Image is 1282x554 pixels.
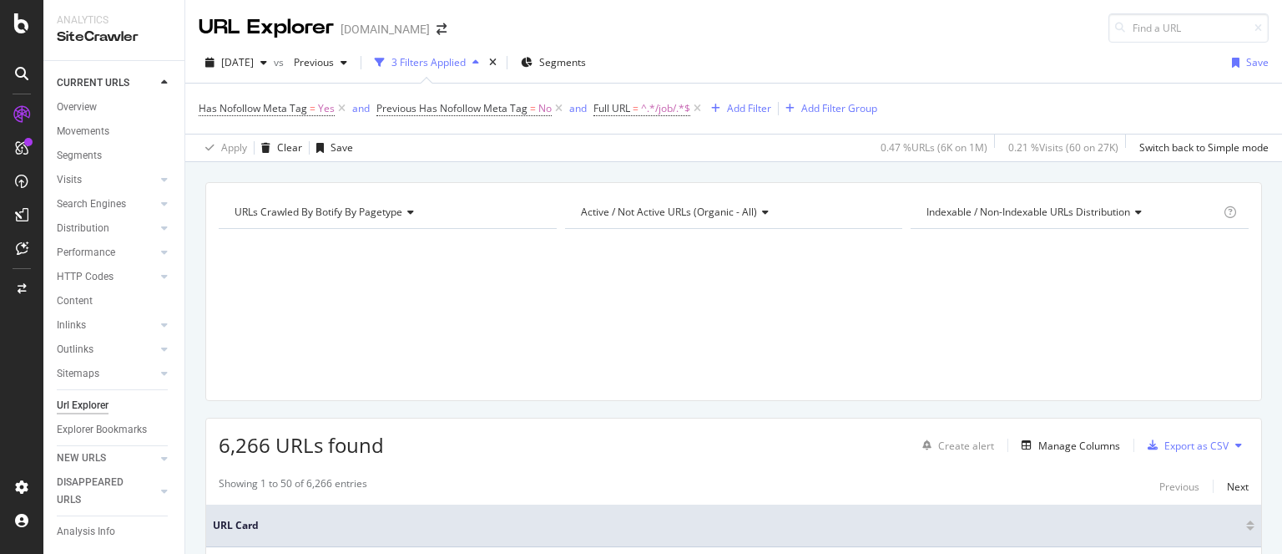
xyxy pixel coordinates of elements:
div: Manage Columns [1038,439,1120,453]
button: Previous [1159,476,1199,496]
span: = [310,101,315,115]
div: Url Explorer [57,397,109,414]
div: Apply [221,140,247,155]
span: vs [274,55,287,69]
div: 0.47 % URLs ( 6K on 1M ) [881,140,987,155]
a: Overview [57,99,173,116]
span: Segments [539,55,586,69]
button: Previous [287,49,354,76]
div: Overview [57,99,97,116]
div: Explorer Bookmarks [57,421,147,439]
button: Clear [255,135,302,161]
div: Create alert [938,439,994,453]
button: 3 Filters Applied [368,49,486,76]
span: URL Card [213,518,1242,533]
div: Add Filter [727,101,771,115]
span: 2025 Jul. 13th [221,55,254,69]
button: and [569,100,587,116]
span: Full URL [593,101,630,115]
div: [DOMAIN_NAME] [341,21,430,38]
a: Outlinks [57,341,156,358]
div: and [569,101,587,115]
span: No [538,97,552,120]
button: Add Filter [704,99,771,119]
div: Sitemaps [57,365,99,383]
h4: URLs Crawled By Botify By pagetype [231,199,542,226]
span: Previous Has Nofollow Meta Tag [376,101,527,115]
div: Movements [57,123,109,140]
a: Movements [57,123,173,140]
button: and [352,100,370,116]
span: = [530,101,536,115]
span: Previous [287,55,334,69]
div: Previous [1159,480,1199,494]
div: Inlinks [57,317,86,334]
div: Save [331,140,353,155]
span: Indexable / Non-Indexable URLs distribution [926,205,1130,219]
div: Outlinks [57,341,93,358]
button: Segments [514,49,593,76]
a: Distribution [57,220,156,237]
input: Find a URL [1108,13,1269,43]
span: ^.*/job/.*$ [641,97,690,120]
button: Next [1227,476,1249,496]
a: Visits [57,171,156,189]
a: Segments [57,147,173,165]
button: Add Filter Group [779,99,877,119]
h4: Indexable / Non-Indexable URLs Distribution [923,199,1220,226]
div: Distribution [57,220,109,237]
div: Save [1246,55,1269,69]
div: Analytics [57,13,171,28]
a: DISAPPEARED URLS [57,474,156,509]
div: 0.21 % Visits ( 60 on 27K ) [1008,140,1118,155]
div: DISAPPEARED URLS [57,474,141,509]
a: Search Engines [57,196,156,213]
button: Switch back to Simple mode [1133,135,1269,161]
a: Performance [57,244,156,262]
span: Active / Not Active URLs (organic - all) [581,205,757,219]
span: = [633,101,638,115]
button: Save [1225,49,1269,76]
button: [DATE] [199,49,274,76]
div: CURRENT URLS [57,74,129,92]
span: URLs Crawled By Botify By pagetype [235,205,402,219]
a: CURRENT URLS [57,74,156,92]
div: SiteCrawler [57,28,171,47]
a: Url Explorer [57,397,173,414]
button: Create alert [916,432,994,459]
button: Manage Columns [1015,435,1120,455]
div: Clear [277,140,302,155]
iframe: Intercom live chat [1225,497,1265,537]
div: NEW URLS [57,450,106,467]
button: Export as CSV [1141,432,1229,459]
div: Switch back to Simple mode [1139,140,1269,155]
a: Analysis Info [57,523,173,541]
div: Export as CSV [1164,439,1229,453]
div: HTTP Codes [57,268,114,286]
a: HTTP Codes [57,268,156,286]
div: Showing 1 to 50 of 6,266 entries [219,476,367,496]
div: Content [57,292,93,310]
div: URL Explorer [199,13,334,42]
a: Sitemaps [57,365,156,383]
div: 3 Filters Applied [391,55,466,69]
span: Yes [318,97,335,120]
a: Inlinks [57,317,156,334]
a: Explorer Bookmarks [57,421,173,439]
div: Segments [57,147,102,165]
div: Visits [57,171,82,189]
a: Content [57,292,173,310]
div: Analysis Info [57,523,115,541]
div: Add Filter Group [801,101,877,115]
div: Search Engines [57,196,126,213]
span: Has Nofollow Meta Tag [199,101,307,115]
span: 6,266 URLs found [219,431,384,459]
div: arrow-right-arrow-left [437,23,447,35]
div: and [352,101,370,115]
div: Performance [57,244,115,262]
div: times [486,54,500,71]
a: NEW URLS [57,450,156,467]
div: Next [1227,480,1249,494]
button: Save [310,135,353,161]
button: Apply [199,135,247,161]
